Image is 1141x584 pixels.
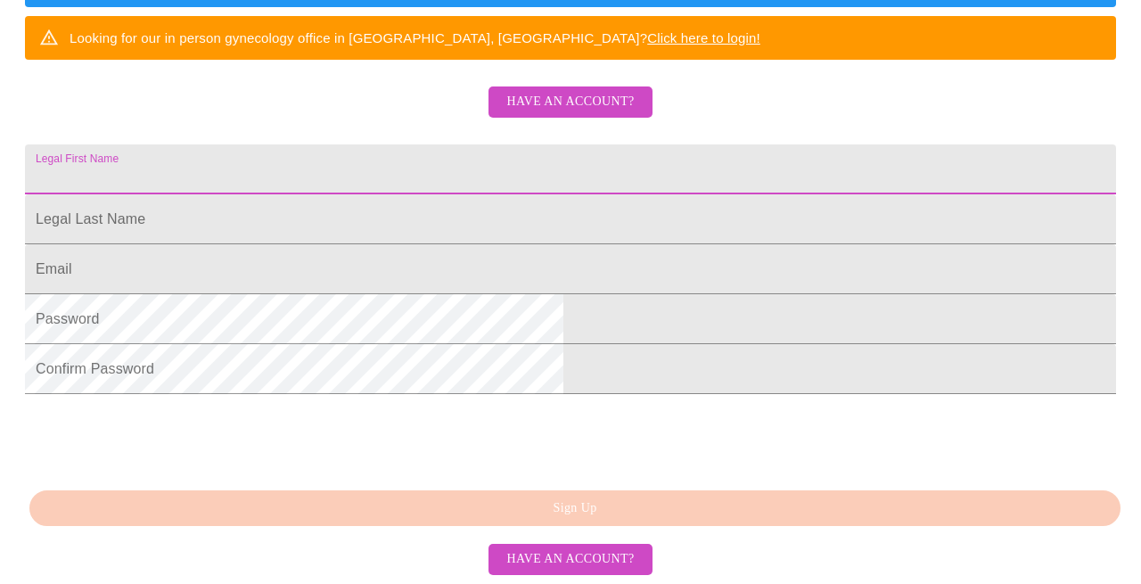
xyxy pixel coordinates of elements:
[506,548,634,571] span: Have an account?
[488,86,652,118] button: Have an account?
[70,21,760,54] div: Looking for our in person gynecology office in [GEOGRAPHIC_DATA], [GEOGRAPHIC_DATA]?
[25,403,296,473] iframe: reCAPTCHA
[647,30,760,45] a: Click here to login!
[488,544,652,575] button: Have an account?
[484,550,656,565] a: Have an account?
[506,91,634,113] span: Have an account?
[484,106,656,121] a: Have an account?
